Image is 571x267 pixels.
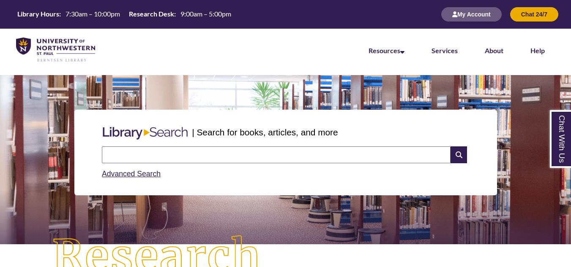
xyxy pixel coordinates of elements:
img: UNWSP Library Logo [16,38,95,62]
span: 9:00am – 5:00pm [180,10,231,18]
a: Advanced Search [102,170,161,178]
span: 7:30am – 10:00pm [66,10,120,18]
img: Libary Search [98,124,192,143]
a: Services [432,46,458,54]
a: About [485,46,503,54]
a: Chat 24/7 [510,11,558,18]
a: Hours Today [14,9,235,19]
a: Resources [369,46,404,54]
a: My Account [441,11,502,18]
a: Help [530,46,545,54]
th: Research Desk: [126,9,177,19]
button: My Account [441,7,502,22]
button: Chat 24/7 [510,7,558,22]
p: | Search for books, articles, and more [192,126,338,139]
th: Library Hours: [14,9,62,19]
i: Search [451,146,467,163]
